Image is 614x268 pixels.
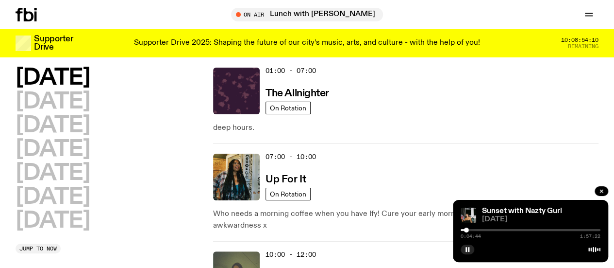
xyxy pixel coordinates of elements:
h3: Up For It [266,175,306,185]
button: On AirLunch with [PERSON_NAME] [231,8,383,21]
h3: Supporter Drive [34,35,73,52]
a: Sunset with Nazty Gurl [482,207,562,215]
a: On Rotation [266,188,311,200]
h3: The Allnighter [266,89,329,99]
span: 10:00 - 12:00 [266,250,316,259]
button: [DATE] [16,67,90,89]
p: deep hours. [213,122,598,134]
a: The Allnighter [266,87,329,99]
img: Ify - a Brown Skin girl with black braided twists, looking up to the side with her tongue stickin... [213,154,260,200]
span: 1:57:22 [580,234,600,239]
span: [DATE] [482,216,600,223]
button: [DATE] [16,162,90,184]
button: [DATE] [16,139,90,161]
button: [DATE] [16,115,90,137]
button: [DATE] [16,186,90,208]
span: 01:00 - 07:00 [266,66,316,75]
span: On Rotation [270,105,306,112]
span: 10:08:54:10 [561,37,598,43]
span: 07:00 - 10:00 [266,152,316,161]
span: On Rotation [270,191,306,198]
button: Jump to now [16,244,61,253]
p: Who needs a morning coffee when you have Ify! Cure your early morning grog w/ SMAC, chat and extr... [213,208,598,232]
span: Remaining [568,44,598,49]
span: 0:04:44 [461,234,481,239]
button: [DATE] [16,91,90,113]
span: Jump to now [19,246,57,251]
p: Supporter Drive 2025: Shaping the future of our city’s music, arts, and culture - with the help o... [134,39,480,48]
a: Up For It [266,173,306,185]
button: [DATE] [16,210,90,232]
a: On Rotation [266,102,311,114]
